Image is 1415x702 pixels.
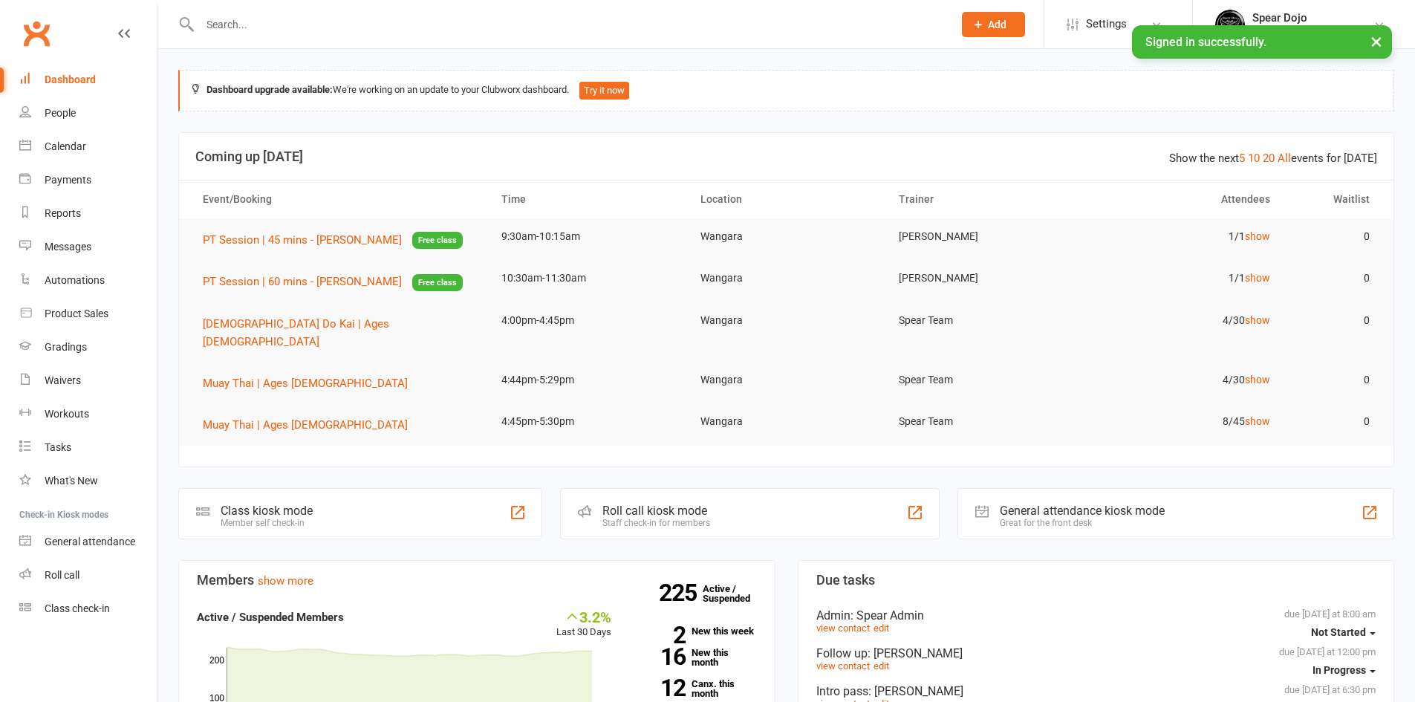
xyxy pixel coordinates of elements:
td: 0 [1284,261,1383,296]
button: PT Session | 45 mins - [PERSON_NAME]Free class [203,231,463,250]
a: show [1245,374,1270,386]
strong: 16 [634,646,686,668]
span: Muay Thai | Ages [DEMOGRAPHIC_DATA] [203,377,408,390]
button: Muay Thai | Ages [DEMOGRAPHIC_DATA] [203,374,418,392]
span: PT Session | 45 mins - [PERSON_NAME] [203,233,402,247]
span: PT Session | 60 mins - [PERSON_NAME] [203,275,402,288]
td: 8/45 [1084,404,1284,439]
a: 20 [1263,152,1275,165]
td: Wangara [687,303,886,338]
a: Tasks [19,431,157,464]
a: show [1245,314,1270,326]
a: General attendance kiosk mode [19,525,157,559]
td: Spear Team [885,363,1084,397]
td: Wangara [687,219,886,254]
th: Waitlist [1284,181,1383,218]
button: Muay Thai | Ages [DEMOGRAPHIC_DATA] [203,416,418,434]
div: Great for the front desk [1000,518,1165,528]
div: Tasks [45,441,71,453]
strong: 2 [634,624,686,646]
td: 9:30am-10:15am [488,219,687,254]
div: Gradings [45,341,87,353]
button: Not Started [1311,620,1376,646]
button: In Progress [1312,657,1376,684]
td: 4:44pm-5:29pm [488,363,687,397]
td: 0 [1284,404,1383,439]
th: Location [687,181,886,218]
a: show [1245,415,1270,427]
div: What's New [45,475,98,487]
button: PT Session | 60 mins - [PERSON_NAME]Free class [203,273,463,291]
h3: Due tasks [816,573,1376,588]
div: Spear Dojo [1252,11,1307,25]
a: show more [258,574,313,588]
a: Messages [19,230,157,264]
a: Automations [19,264,157,297]
div: General attendance kiosk mode [1000,504,1165,518]
div: Staff check-in for members [602,518,710,528]
a: 225Active / Suspended [703,573,768,614]
a: edit [874,660,889,672]
span: Muay Thai | Ages [DEMOGRAPHIC_DATA] [203,418,408,432]
span: : [PERSON_NAME] [868,646,963,660]
a: Clubworx [18,15,55,52]
a: Workouts [19,397,157,431]
strong: Dashboard upgrade available: [206,84,333,95]
span: Add [988,19,1006,30]
strong: Active / Suspended Members [197,611,344,624]
th: Time [488,181,687,218]
div: Roll call [45,569,79,581]
a: 16New this month [634,648,757,667]
div: Product Sales [45,308,108,319]
a: What's New [19,464,157,498]
td: 4/30 [1084,303,1284,338]
td: Wangara [687,261,886,296]
h3: Coming up [DATE] [195,149,1377,164]
div: Show the next events for [DATE] [1169,149,1377,167]
button: [DEMOGRAPHIC_DATA] Do Kai | Ages [DEMOGRAPHIC_DATA] [203,315,475,351]
td: Spear Team [885,303,1084,338]
span: Free class [412,232,463,249]
div: Calendar [45,140,86,152]
a: show [1245,272,1270,284]
td: [PERSON_NAME] [885,219,1084,254]
td: Wangara [687,404,886,439]
a: Class kiosk mode [19,592,157,625]
a: 2New this week [634,626,757,636]
td: 0 [1284,363,1383,397]
div: Workouts [45,408,89,420]
h3: Members [197,573,757,588]
td: 1/1 [1084,261,1284,296]
td: 0 [1284,219,1383,254]
span: : [PERSON_NAME] [868,684,963,698]
div: Intro pass [816,684,1376,698]
div: Spear Dojo [1252,25,1307,38]
a: Product Sales [19,297,157,331]
a: edit [874,623,889,634]
a: Roll call [19,559,157,592]
img: thumb_image1623745760.png [1215,10,1245,39]
span: Settings [1086,7,1127,41]
div: We're working on an update to your Clubworx dashboard. [178,70,1394,111]
td: 4/30 [1084,363,1284,397]
span: Free class [412,274,463,291]
strong: 225 [659,582,703,604]
span: Not Started [1311,626,1366,638]
a: Gradings [19,331,157,364]
div: Admin [816,608,1376,623]
a: People [19,97,157,130]
td: 4:45pm-5:30pm [488,404,687,439]
button: Add [962,12,1025,37]
a: All [1278,152,1291,165]
div: Class check-in [45,602,110,614]
button: × [1363,25,1390,57]
a: Calendar [19,130,157,163]
div: Last 30 Days [556,608,611,640]
a: show [1245,230,1270,242]
div: Messages [45,241,91,253]
div: Reports [45,207,81,219]
div: General attendance [45,536,135,547]
a: Waivers [19,364,157,397]
div: People [45,107,76,119]
a: view contact [816,660,870,672]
